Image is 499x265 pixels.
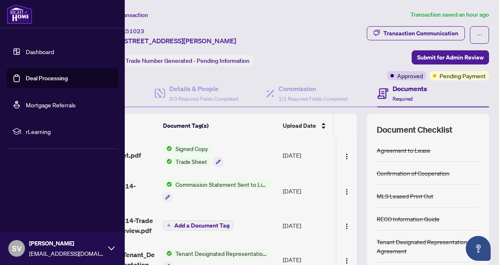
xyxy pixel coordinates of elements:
[343,188,350,195] img: Logo
[377,168,450,178] div: Confirmation of Cooperation
[393,96,413,102] span: Required
[412,50,489,64] button: Submit for Admin Review
[397,71,423,80] span: Approved
[279,96,348,102] span: 1/1 Required Fields Completed
[377,191,433,201] div: MLS Leased Print Out
[163,144,223,166] button: Status IconSigned CopyStatus IconTrade Sheet
[26,48,54,55] a: Dashboard
[29,249,104,258] span: [EMAIL_ADDRESS][DOMAIN_NAME]
[343,258,350,264] img: Logo
[163,220,233,231] button: Add a Document Tag
[167,223,171,228] span: plus
[410,10,489,20] article: Transaction saved an hour ago
[279,173,336,209] td: [DATE]
[283,121,316,130] span: Upload Date
[279,209,336,242] td: [DATE]
[477,32,482,38] span: ellipsis
[340,184,353,198] button: Logo
[174,223,230,228] span: Add a Document Tag
[169,84,238,94] h4: Details & People
[377,214,440,223] div: RECO Information Guide
[343,153,350,160] img: Logo
[26,101,76,109] a: Mortgage Referrals
[103,36,236,46] span: B214-[STREET_ADDRESS][PERSON_NAME]
[377,124,452,136] span: Document Checklist
[377,237,479,255] div: Tenant Designated Representation Agreement
[279,84,348,94] h4: Commission
[163,157,172,166] img: Status Icon
[160,114,279,137] th: Document Tag(s)
[377,146,430,155] div: Agreement to Lease
[279,114,336,137] th: Upload Date
[466,236,491,261] button: Open asap
[367,26,465,40] button: Transaction Communication
[163,180,172,189] img: Status Icon
[417,51,484,64] span: Submit for Admin Review
[163,180,271,202] button: Status IconCommission Statement Sent to Listing Brokerage
[29,239,104,248] span: [PERSON_NAME]
[172,157,210,166] span: Trade Sheet
[440,71,486,80] span: Pending Payment
[393,84,427,94] h4: Documents
[12,243,22,254] span: SV
[126,27,144,35] span: 51023
[103,55,253,66] div: Status:
[172,180,271,189] span: Commission Statement Sent to Listing Brokerage
[279,137,336,173] td: [DATE]
[163,249,172,258] img: Status Icon
[169,96,238,102] span: 3/3 Required Fields Completed
[163,220,233,230] button: Add a Document Tag
[340,149,353,162] button: Logo
[7,4,32,24] img: logo
[343,223,350,230] img: Logo
[340,219,353,232] button: Logo
[172,249,271,258] span: Tenant Designated Representation Agreement
[163,144,172,153] img: Status Icon
[104,11,148,19] span: View Transaction
[172,144,211,153] span: Signed Copy
[383,27,458,40] div: Transaction Communication
[26,74,68,82] a: Deal Processing
[26,127,112,136] span: rLearning
[126,57,249,64] span: Trade Number Generated - Pending Information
